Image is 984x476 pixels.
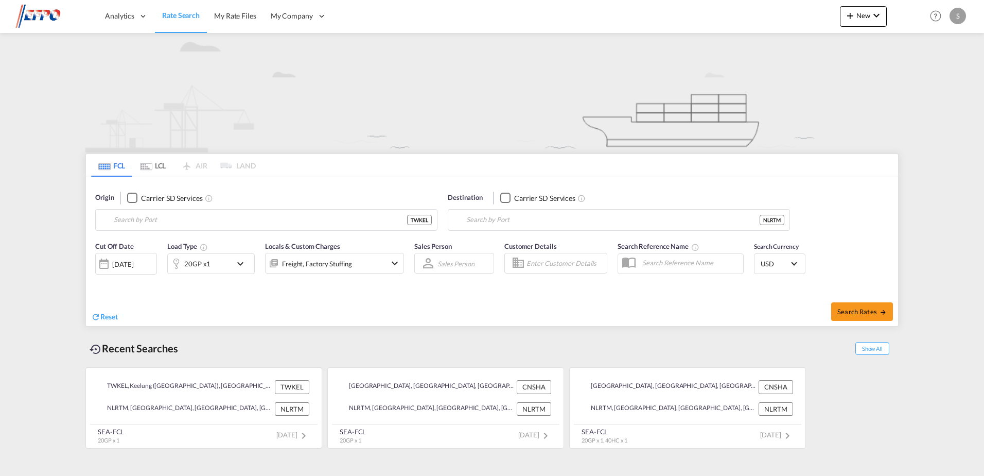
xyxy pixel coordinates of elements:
[691,243,699,251] md-icon: Your search will be saved by the below given name
[389,257,401,269] md-icon: icon-chevron-down
[504,242,556,250] span: Customer Details
[760,215,784,225] div: NLRTM
[582,380,756,394] div: CNSHA, Shanghai, China, Greater China & Far East Asia, Asia Pacific
[95,242,134,250] span: Cut Off Date
[297,430,310,442] md-icon: icon-chevron-right
[91,154,256,177] md-pagination-wrapper: Use the left and right arrow keys to navigate between tabs
[275,380,309,394] div: TWKEL
[880,309,887,316] md-icon: icon-arrow-right
[517,380,551,394] div: CNSHA
[112,260,133,269] div: [DATE]
[840,6,887,27] button: icon-plus 400-fgNewicon-chevron-down
[837,308,887,316] span: Search Rates
[340,427,366,436] div: SEA-FCL
[618,242,699,250] span: Search Reference Name
[234,258,252,270] md-icon: icon-chevron-down
[100,312,118,321] span: Reset
[86,177,898,326] div: Origin Checkbox No InkUnchecked: Search for CY (Container Yard) services for all selected carrier...
[282,257,352,271] div: Freight Factory Stuffing
[448,193,483,203] span: Destination
[514,193,575,203] div: Carrier SD Services
[760,256,800,271] md-select: Select Currency: $ USDUnited States Dollar
[950,8,966,24] div: S
[582,427,627,436] div: SEA-FCL
[569,367,806,449] recent-search-card: [GEOGRAPHIC_DATA], [GEOGRAPHIC_DATA], [GEOGRAPHIC_DATA], [GEOGRAPHIC_DATA] & [GEOGRAPHIC_DATA], [...
[85,337,182,360] div: Recent Searches
[760,431,794,439] span: [DATE]
[96,210,437,230] md-input-container: Keelung (Chilung), TWKEL
[205,194,213,202] md-icon: Unchecked: Search for CY (Container Yard) services for all selected carriers.Checked : Search for...
[844,9,856,22] md-icon: icon-plus 400-fg
[95,253,157,275] div: [DATE]
[582,437,627,444] span: 20GP x 1, 40HC x 1
[526,256,604,271] input: Enter Customer Details
[184,257,210,271] div: 20GP x1
[340,437,361,444] span: 20GP x 1
[577,194,586,202] md-icon: Unchecked: Search for CY (Container Yard) services for all selected carriers.Checked : Search for...
[95,274,103,287] md-datepicker: Select
[200,243,208,251] md-icon: Select multiple loads to view rates
[132,154,173,177] md-tab-item: LCL
[855,342,889,355] span: Show All
[466,212,760,228] input: Search by Port
[265,253,404,274] div: Freight Factory Stuffingicon-chevron-down
[98,427,124,436] div: SEA-FCL
[91,154,132,177] md-tab-item: FCL
[539,430,552,442] md-icon: icon-chevron-right
[754,243,799,250] span: Search Currency
[844,11,883,20] span: New
[759,380,793,394] div: CNSHA
[340,402,514,416] div: NLRTM, Rotterdam, Netherlands, Western Europe, Europe
[98,402,272,416] div: NLRTM, Rotterdam, Netherlands, Western Europe, Europe
[781,430,794,442] md-icon: icon-chevron-right
[407,215,432,225] div: TWKEL
[276,431,310,439] span: [DATE]
[91,312,100,321] md-icon: icon-refresh
[436,256,476,271] md-select: Sales Person
[85,33,899,152] img: new-FCL.png
[448,210,789,230] md-input-container: Rotterdam, NLRTM
[95,193,114,203] span: Origin
[15,5,85,28] img: d38966e06f5511efa686cdb0e1f57a29.png
[637,255,743,270] input: Search Reference Name
[761,259,789,268] span: USD
[518,431,552,439] span: [DATE]
[582,402,756,416] div: NLRTM, Rotterdam, Netherlands, Western Europe, Europe
[927,7,950,26] div: Help
[927,7,944,25] span: Help
[214,11,256,20] span: My Rate Files
[114,212,407,228] input: Search by Port
[167,253,255,274] div: 20GP x1icon-chevron-down
[831,302,893,321] button: Search Ratesicon-arrow-right
[870,9,883,22] md-icon: icon-chevron-down
[105,11,134,21] span: Analytics
[167,242,208,250] span: Load Type
[414,242,452,250] span: Sales Person
[759,402,793,416] div: NLRTM
[271,11,313,21] span: My Company
[517,402,551,416] div: NLRTM
[265,242,340,250] span: Locals & Custom Charges
[90,343,102,355] md-icon: icon-backup-restore
[162,11,200,20] span: Rate Search
[98,380,272,394] div: TWKEL, Keelung (Chilung), Taiwan, Province of China, Greater China & Far East Asia, Asia Pacific
[91,312,118,323] div: icon-refreshReset
[275,402,309,416] div: NLRTM
[141,193,202,203] div: Carrier SD Services
[327,367,564,449] recent-search-card: [GEOGRAPHIC_DATA], [GEOGRAPHIC_DATA], [GEOGRAPHIC_DATA], [GEOGRAPHIC_DATA] & [GEOGRAPHIC_DATA], [...
[98,437,119,444] span: 20GP x 1
[127,193,202,203] md-checkbox: Checkbox No Ink
[85,367,322,449] recent-search-card: TWKEL, Keelung ([GEOGRAPHIC_DATA]), [GEOGRAPHIC_DATA], [GEOGRAPHIC_DATA], [GEOGRAPHIC_DATA] & [GE...
[340,380,514,394] div: CNSHA, Shanghai, China, Greater China & Far East Asia, Asia Pacific
[500,193,575,203] md-checkbox: Checkbox No Ink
